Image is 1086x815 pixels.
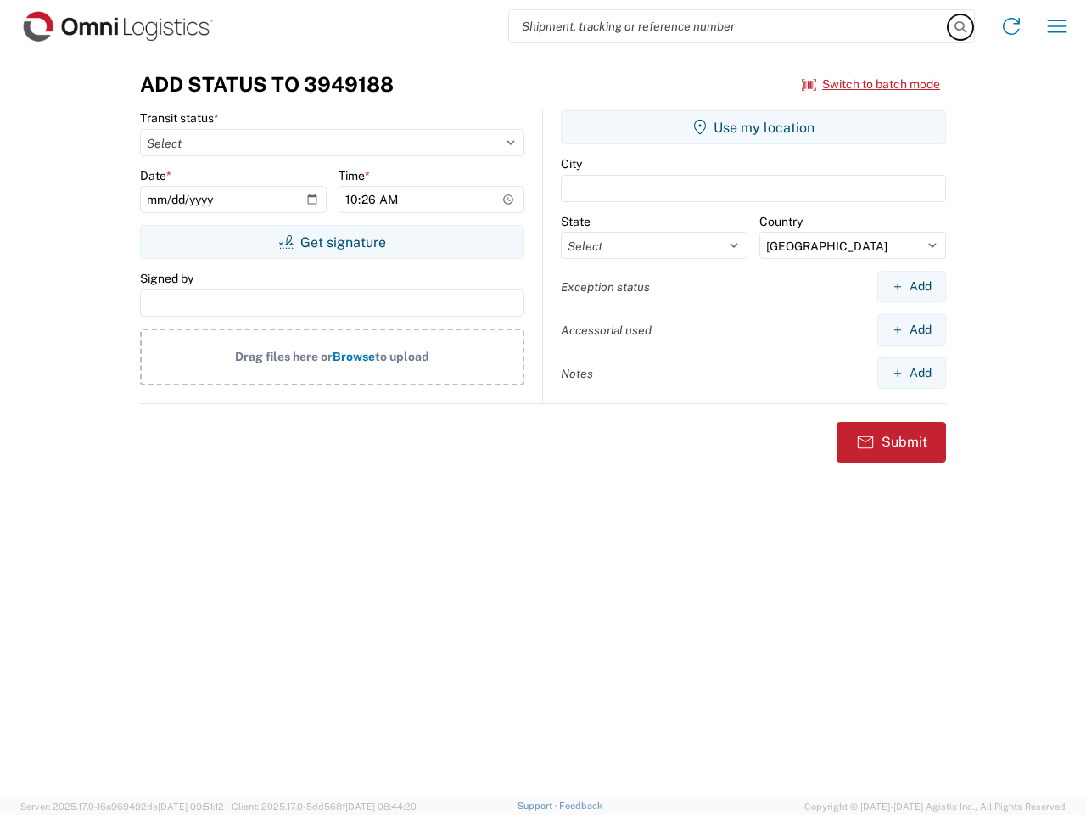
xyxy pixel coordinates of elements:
button: Add [877,314,946,346]
span: Client: 2025.17.0-5dd568f [232,801,417,812]
label: Notes [561,366,593,381]
label: Transit status [140,110,219,126]
label: Accessorial used [561,323,652,338]
label: Signed by [140,271,193,286]
button: Add [877,271,946,302]
span: Server: 2025.17.0-16a969492de [20,801,224,812]
button: Add [877,357,946,389]
label: City [561,156,582,171]
button: Get signature [140,225,524,259]
button: Switch to batch mode [802,70,940,98]
span: [DATE] 08:44:20 [345,801,417,812]
input: Shipment, tracking or reference number [509,10,949,42]
a: Support [518,801,560,811]
label: Exception status [561,279,650,295]
span: to upload [375,350,429,363]
button: Use my location [561,110,946,144]
span: Copyright © [DATE]-[DATE] Agistix Inc., All Rights Reserved [804,799,1066,814]
button: Submit [837,422,946,463]
label: State [561,214,591,229]
span: Browse [333,350,375,363]
label: Country [759,214,803,229]
a: Feedback [559,801,602,811]
span: [DATE] 09:51:12 [158,801,224,812]
h3: Add Status to 3949188 [140,72,394,97]
label: Time [339,168,370,183]
span: Drag files here or [235,350,333,363]
label: Date [140,168,171,183]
